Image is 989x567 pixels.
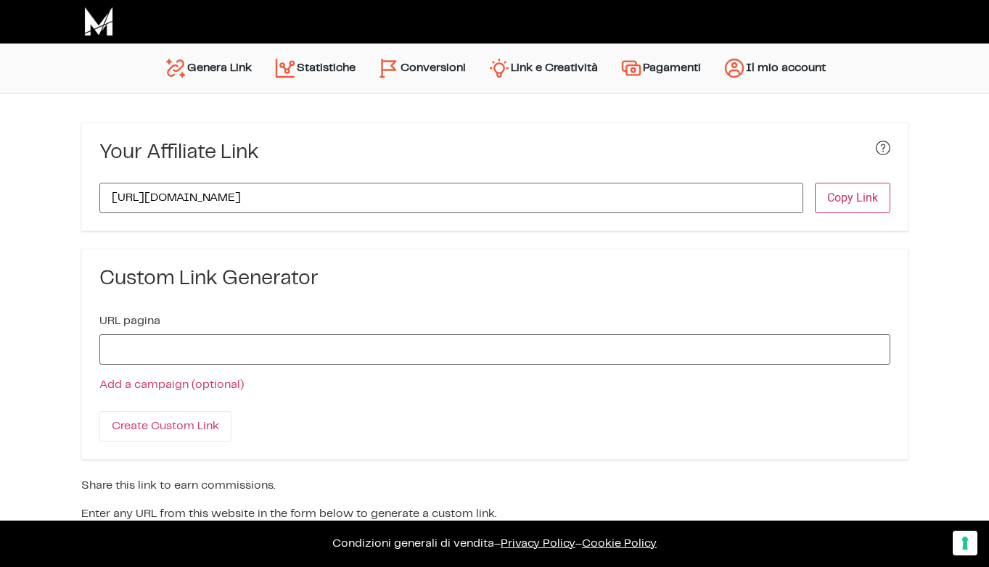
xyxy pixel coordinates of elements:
[99,379,244,390] a: Add a campaign (optional)
[15,535,974,552] p: – –
[953,531,977,555] button: Le tue preferenze relative al consenso per le tecnologie di tracciamento
[81,477,908,494] p: Share this link to earn commissions.
[274,57,297,80] img: stats.svg
[99,411,231,442] input: Create Custom Link
[723,57,746,80] img: account.svg
[12,510,55,554] iframe: Customerly Messenger Launcher
[99,315,160,327] label: URL pagina
[501,538,575,549] a: Privacy Policy
[332,538,494,549] a: Condizioni generali di vendita
[366,51,477,86] a: Conversioni
[99,267,890,291] h3: Custom Link Generator
[263,51,366,86] a: Statistiche
[81,505,908,523] p: Enter any URL from this website in the form below to generate a custom link.
[164,57,187,80] img: generate-link.svg
[620,57,643,80] img: payments.svg
[712,51,837,86] a: Il mio account
[609,51,712,86] a: Pagamenti
[153,44,837,93] nav: Menu principale
[377,57,401,80] img: conversion-2.svg
[582,538,657,549] span: Cookie Policy
[815,183,890,213] button: Copy Link
[477,51,609,86] a: Link e Creatività
[153,51,263,86] a: Genera Link
[99,141,259,165] h3: Your Affiliate Link
[488,57,511,80] img: creativity.svg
